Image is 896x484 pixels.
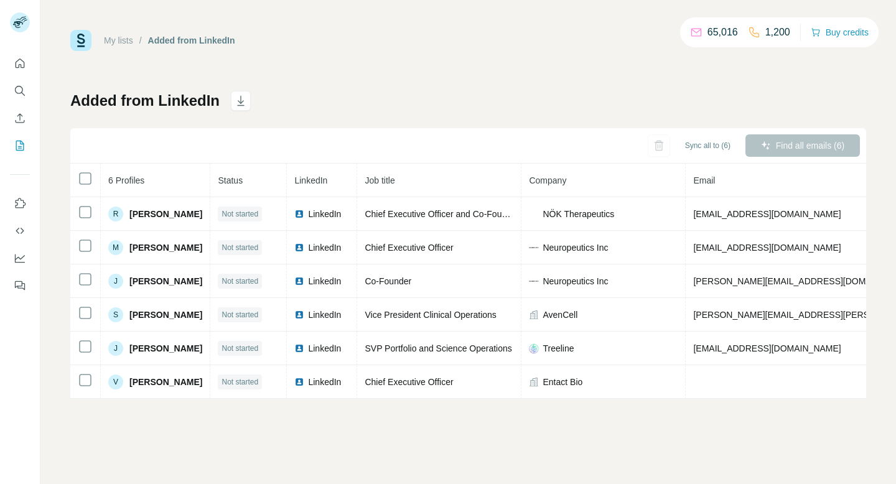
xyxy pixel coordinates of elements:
div: R [108,207,123,221]
img: LinkedIn logo [294,209,304,219]
span: Not started [222,276,258,287]
span: LinkedIn [308,376,341,388]
span: Neuropeutics Inc [543,275,608,287]
span: Sync all to (6) [685,140,730,151]
span: Entact Bio [543,376,582,388]
button: My lists [10,134,30,157]
li: / [139,34,142,47]
span: [EMAIL_ADDRESS][DOMAIN_NAME] [693,343,841,353]
button: Search [10,80,30,102]
span: [PERSON_NAME] [129,208,202,220]
img: LinkedIn logo [294,243,304,253]
span: Not started [222,309,258,320]
span: [EMAIL_ADDRESS][DOMAIN_NAME] [693,209,841,219]
span: Email [693,175,715,185]
p: 1,200 [765,25,790,40]
span: LinkedIn [308,342,341,355]
img: LinkedIn logo [294,377,304,387]
span: Status [218,175,243,185]
div: V [108,375,123,389]
img: company-logo [529,247,539,248]
span: Not started [222,376,258,388]
img: company-logo [529,209,539,219]
img: LinkedIn logo [294,276,304,286]
span: LinkedIn [308,208,341,220]
span: Job title [365,175,394,185]
img: Surfe Logo [70,30,91,51]
span: LinkedIn [308,309,341,321]
img: LinkedIn logo [294,310,304,320]
span: Chief Executive Officer [365,243,453,253]
span: Not started [222,242,258,253]
a: My lists [104,35,133,45]
span: [PERSON_NAME] [129,275,202,287]
button: Use Surfe on LinkedIn [10,192,30,215]
button: Enrich CSV [10,107,30,129]
img: LinkedIn logo [294,343,304,353]
button: Feedback [10,274,30,297]
span: LinkedIn [308,275,341,287]
span: Chief Executive Officer and Co-Founder [365,209,519,219]
p: 65,016 [707,25,738,40]
span: [PERSON_NAME] [129,342,202,355]
button: Sync all to (6) [676,136,739,155]
div: S [108,307,123,322]
span: 6 Profiles [108,175,144,185]
span: [EMAIL_ADDRESS][DOMAIN_NAME] [693,243,841,253]
div: Added from LinkedIn [148,34,235,47]
span: LinkedIn [294,175,327,185]
div: J [108,341,123,356]
span: AvenCell [543,309,577,321]
button: Use Surfe API [10,220,30,242]
span: Vice President Clinical Operations [365,310,496,320]
span: Not started [222,208,258,220]
img: company-logo [529,281,539,282]
div: M [108,240,123,255]
span: Chief Executive Officer [365,377,453,387]
span: Treeline [543,342,574,355]
span: LinkedIn [308,241,341,254]
button: Quick start [10,52,30,75]
span: Neuropeutics Inc [543,241,608,254]
button: Dashboard [10,247,30,269]
span: [PERSON_NAME] [129,309,202,321]
span: SVP Portfolio and Science Operations [365,343,511,353]
h1: Added from LinkedIn [70,91,220,111]
span: Not started [222,343,258,354]
span: Company [529,175,566,185]
button: Buy credits [811,24,869,41]
span: NÖK Therapeutics [543,208,614,220]
div: J [108,274,123,289]
span: [PERSON_NAME] [129,241,202,254]
span: [PERSON_NAME] [129,376,202,388]
span: Co-Founder [365,276,411,286]
img: company-logo [529,343,539,353]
